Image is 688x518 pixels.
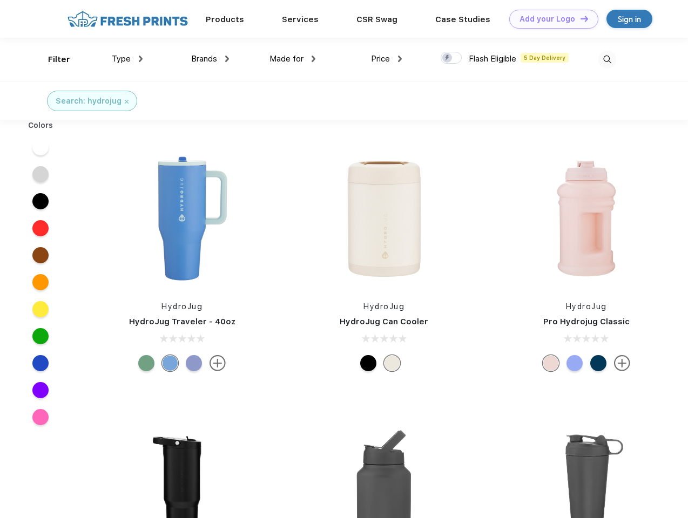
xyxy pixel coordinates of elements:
[139,56,143,62] img: dropdown.png
[566,302,607,311] a: HydroJug
[312,56,315,62] img: dropdown.png
[398,56,402,62] img: dropdown.png
[110,147,254,290] img: func=resize&h=266
[20,120,62,131] div: Colors
[598,51,616,69] img: desktop_search.svg
[225,56,229,62] img: dropdown.png
[112,54,131,64] span: Type
[269,54,303,64] span: Made for
[566,355,583,371] div: Hyper Blue
[129,317,235,326] a: HydroJug Traveler - 40oz
[606,10,652,28] a: Sign in
[614,355,630,371] img: more.svg
[161,302,203,311] a: HydroJug
[360,355,376,371] div: Black
[186,355,202,371] div: Peri
[521,53,569,63] span: 5 Day Delivery
[384,355,400,371] div: Cream
[340,317,428,326] a: HydroJug Can Cooler
[371,54,390,64] span: Price
[206,15,244,24] a: Products
[469,54,516,64] span: Flash Eligible
[543,355,559,371] div: Pink Sand
[543,317,630,326] a: Pro Hydrojug Classic
[520,15,575,24] div: Add your Logo
[162,355,178,371] div: Riptide
[581,16,588,22] img: DT
[64,10,191,29] img: fo%20logo%202.webp
[363,302,404,311] a: HydroJug
[312,147,456,290] img: func=resize&h=266
[590,355,606,371] div: Navy
[48,53,70,66] div: Filter
[210,355,226,371] img: more.svg
[618,13,641,25] div: Sign in
[138,355,154,371] div: Sage
[191,54,217,64] span: Brands
[125,100,129,104] img: filter_cancel.svg
[515,147,658,290] img: func=resize&h=266
[56,96,122,107] div: Search: hydrojug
